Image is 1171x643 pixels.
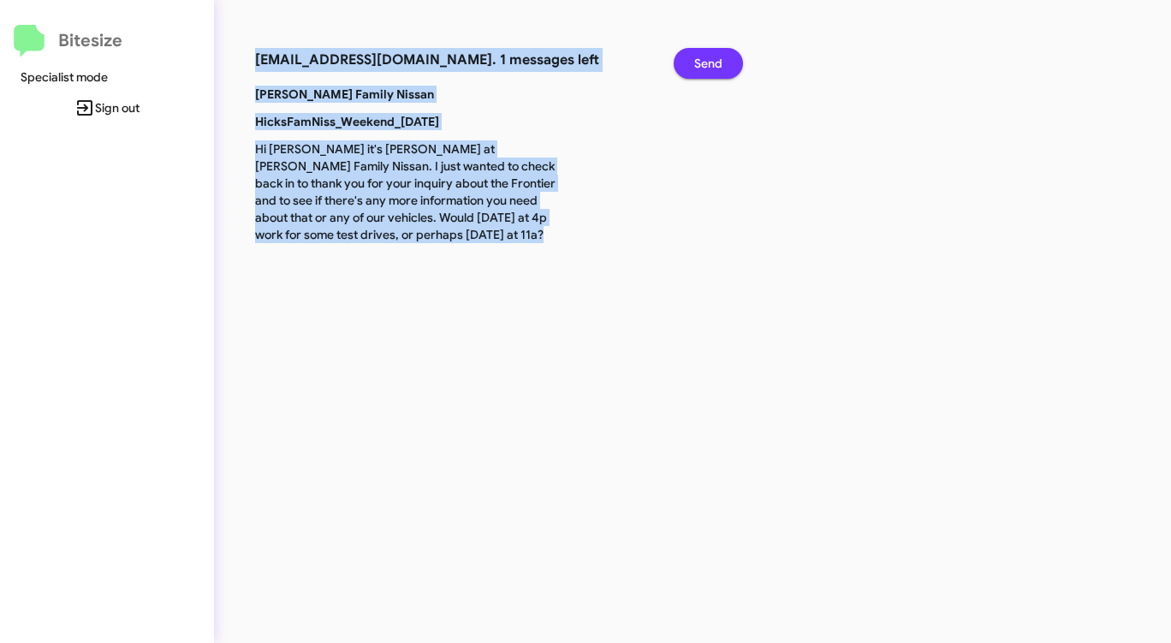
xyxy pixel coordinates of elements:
[14,92,200,123] span: Sign out
[694,48,722,79] span: Send
[674,48,743,79] button: Send
[242,140,577,243] p: Hi [PERSON_NAME] it's [PERSON_NAME] at [PERSON_NAME] Family Nissan. I just wanted to check back i...
[255,86,434,102] b: [PERSON_NAME] Family Nissan
[14,25,122,57] a: Bitesize
[255,48,648,72] h3: [EMAIL_ADDRESS][DOMAIN_NAME]. 1 messages left
[255,114,439,129] b: HicksFamNiss_Weekend_[DATE]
